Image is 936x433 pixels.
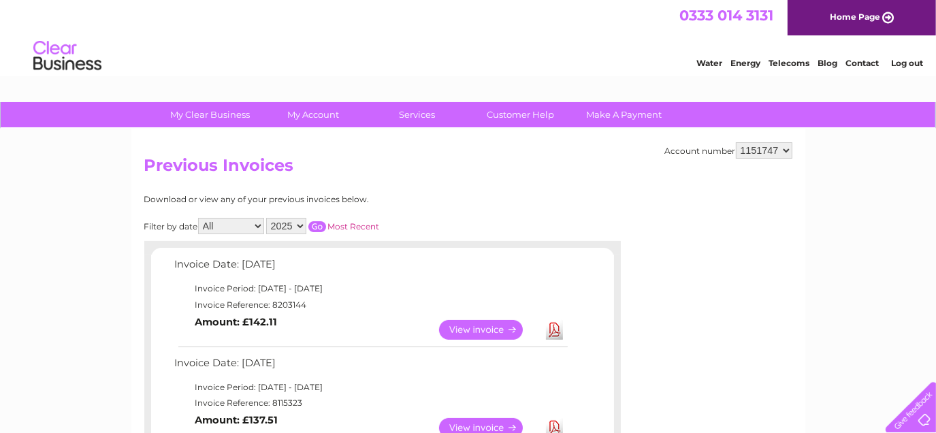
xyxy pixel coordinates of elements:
a: Most Recent [328,221,380,231]
img: logo.png [33,35,102,77]
td: Invoice Date: [DATE] [172,255,570,280]
a: My Account [257,102,370,127]
a: Customer Help [464,102,577,127]
td: Invoice Date: [DATE] [172,354,570,379]
td: Invoice Period: [DATE] - [DATE] [172,280,570,297]
div: Clear Business is a trading name of Verastar Limited (registered in [GEOGRAPHIC_DATA] No. 3667643... [147,7,790,66]
a: Services [361,102,473,127]
div: Filter by date [144,218,502,234]
a: Telecoms [769,58,809,68]
td: Invoice Period: [DATE] - [DATE] [172,379,570,396]
a: Energy [730,58,760,68]
a: 0333 014 3131 [679,7,773,24]
a: My Clear Business [154,102,266,127]
td: Invoice Reference: 8115323 [172,395,570,411]
div: Account number [665,142,792,159]
a: Download [546,320,563,340]
a: Contact [845,58,879,68]
a: Make A Payment [568,102,680,127]
a: Water [696,58,722,68]
div: Download or view any of your previous invoices below. [144,195,502,204]
h2: Previous Invoices [144,156,792,182]
a: Blog [818,58,837,68]
a: View [439,320,539,340]
b: Amount: £137.51 [195,414,278,426]
td: Invoice Reference: 8203144 [172,297,570,313]
b: Amount: £142.11 [195,316,278,328]
a: Log out [892,58,924,68]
